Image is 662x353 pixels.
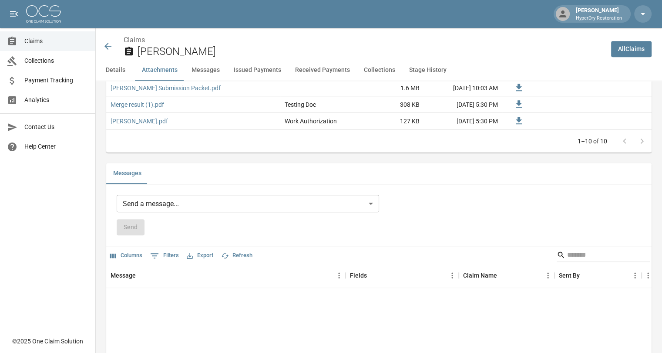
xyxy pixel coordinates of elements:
[111,84,221,92] a: [PERSON_NAME] Submission Packet.pdf
[111,117,168,126] a: [PERSON_NAME].pdf
[541,269,554,282] button: Menu
[24,142,88,151] span: Help Center
[463,263,497,288] div: Claim Name
[628,269,642,282] button: Menu
[554,263,642,288] div: Sent By
[446,269,459,282] button: Menu
[559,263,580,288] div: Sent By
[24,76,88,85] span: Payment Tracking
[580,269,592,282] button: Sort
[611,41,652,57] a: AllClaims
[26,5,61,23] img: ocs-logo-white-transparent.png
[497,269,509,282] button: Sort
[24,122,88,132] span: Contact Us
[333,269,346,282] button: Menu
[424,113,502,129] div: [DATE] 5:30 PM
[124,36,145,44] a: Claims
[111,100,164,109] a: Merge result (1).pdf
[136,269,148,282] button: Sort
[108,249,144,262] button: Select columns
[24,56,88,65] span: Collections
[424,96,502,113] div: [DATE] 5:30 PM
[424,80,502,96] div: [DATE] 10:03 AM
[106,163,652,184] div: related-list tabs
[219,249,255,262] button: Refresh
[111,263,136,288] div: Message
[576,15,622,22] p: HyperDry Restoration
[367,269,379,282] button: Sort
[96,60,662,81] div: anchor tabs
[106,163,148,184] button: Messages
[459,263,554,288] div: Claim Name
[124,35,604,45] nav: breadcrumb
[642,269,655,282] button: Menu
[359,80,424,96] div: 1.6 MB
[227,60,288,81] button: Issued Payments
[12,337,83,346] div: © 2025 One Claim Solution
[185,249,215,262] button: Export
[135,60,185,81] button: Attachments
[148,249,181,263] button: Show filters
[402,60,454,81] button: Stage History
[557,248,650,264] div: Search
[24,95,88,105] span: Analytics
[106,263,346,288] div: Message
[138,45,604,58] h2: [PERSON_NAME]
[285,117,337,126] div: Work Authorization
[359,96,424,113] div: 308 KB
[24,37,88,46] span: Claims
[285,100,316,109] div: Testing Doc
[288,60,357,81] button: Received Payments
[572,6,625,22] div: [PERSON_NAME]
[350,263,367,288] div: Fields
[346,263,459,288] div: Fields
[357,60,402,81] button: Collections
[359,113,424,129] div: 127 KB
[117,195,379,212] div: Send a message...
[5,5,23,23] button: open drawer
[185,60,227,81] button: Messages
[578,137,607,146] p: 1–10 of 10
[96,60,135,81] button: Details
